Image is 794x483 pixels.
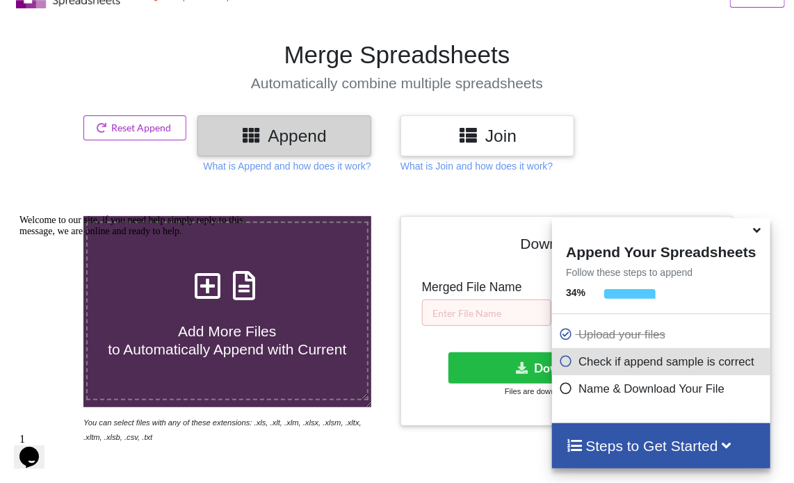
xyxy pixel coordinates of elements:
button: Download File [448,352,682,384]
div: Welcome to our site, if you need help simply reply to this message, we are online and ready to help. [6,6,256,28]
p: Check if append sample is correct [559,353,766,370]
p: What is Join and how does it work? [400,159,553,173]
b: 34 % [566,287,585,298]
p: Follow these steps to append [552,265,770,279]
i: You can select files with any of these extensions: .xls, .xlt, .xlm, .xlsx, .xlsm, .xltx, .xltm, ... [83,418,362,441]
h5: Merged File Name [422,280,551,295]
h4: Download File [411,227,722,266]
h4: Steps to Get Started [566,437,756,455]
p: What is Append and how does it work? [203,159,371,173]
small: Files are downloaded in .xlsx format [505,387,629,395]
h4: Append Your Spreadsheets [552,240,770,261]
button: Reset Append [83,115,186,140]
span: Welcome to our site, if you need help simply reply to this message, we are online and ready to help. [6,6,229,27]
p: Name & Download Your File [559,380,766,398]
h3: Join [411,126,564,146]
iframe: chat widget [14,427,58,469]
input: Enter File Name [422,300,551,326]
h3: Append [208,126,361,146]
iframe: chat widget [14,209,264,420]
p: Upload your files [559,326,766,343]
